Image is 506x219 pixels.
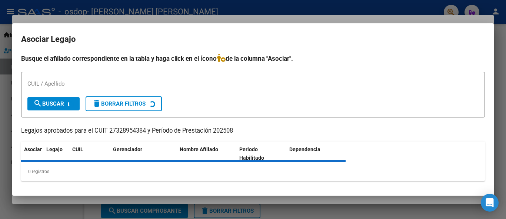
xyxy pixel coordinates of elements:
span: Nombre Afiliado [180,146,218,152]
mat-icon: search [33,99,42,108]
datatable-header-cell: Gerenciador [110,142,177,166]
div: Open Intercom Messenger [481,194,499,212]
h4: Busque el afiliado correspondiente en la tabla y haga click en el ícono de la columna "Asociar". [21,54,485,63]
datatable-header-cell: Periodo Habilitado [236,142,286,166]
span: Periodo Habilitado [239,146,264,161]
datatable-header-cell: Dependencia [286,142,346,166]
span: Gerenciador [113,146,142,152]
span: Buscar [33,100,64,107]
span: Borrar Filtros [92,100,146,107]
datatable-header-cell: CUIL [69,142,110,166]
span: Legajo [46,146,63,152]
p: Legajos aprobados para el CUIT 27328954384 y Período de Prestación 202508 [21,126,485,136]
span: Dependencia [289,146,320,152]
button: Borrar Filtros [86,96,162,111]
div: 0 registros [21,162,485,181]
span: Asociar [24,146,42,152]
datatable-header-cell: Legajo [43,142,69,166]
datatable-header-cell: Nombre Afiliado [177,142,236,166]
h2: Asociar Legajo [21,32,485,46]
button: Buscar [27,97,80,110]
span: CUIL [72,146,83,152]
mat-icon: delete [92,99,101,108]
datatable-header-cell: Asociar [21,142,43,166]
